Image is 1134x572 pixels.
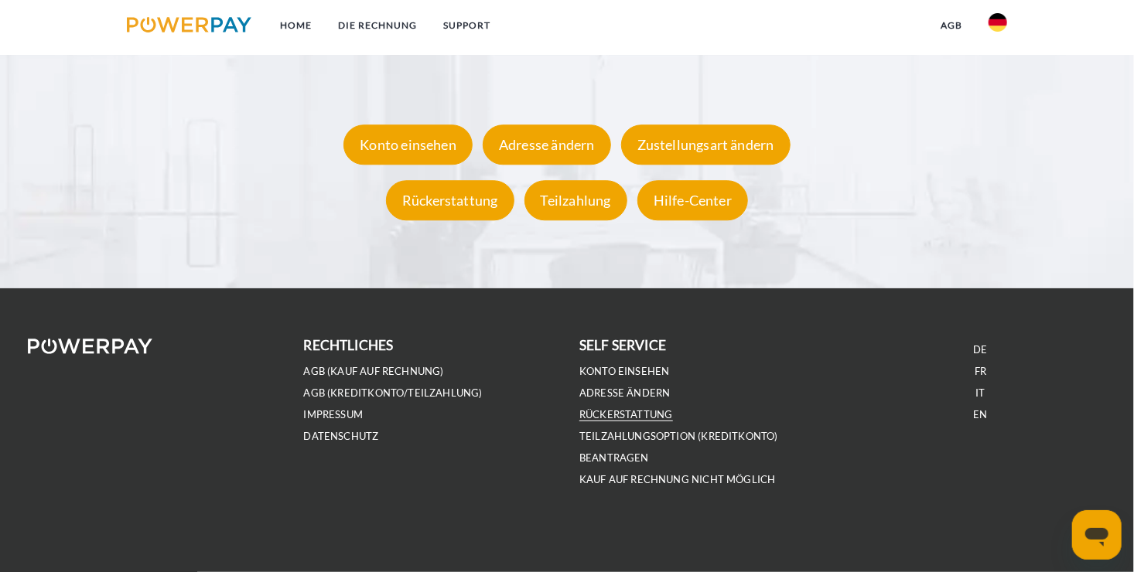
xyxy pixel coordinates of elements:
a: AGB (Kreditkonto/Teilzahlung) [304,386,483,400]
a: AGB (Kauf auf Rechnung) [304,365,444,378]
a: Rückerstattung [382,192,518,209]
a: FR [975,365,986,378]
div: Rückerstattung [386,181,514,221]
b: self service [579,337,666,353]
div: Hilfe-Center [637,181,748,221]
div: Teilzahlung [524,181,627,221]
a: DATENSCHUTZ [304,430,379,443]
a: Rückerstattung [579,408,673,421]
img: logo-powerpay-white.svg [28,339,152,354]
a: IMPRESSUM [304,408,364,421]
a: IT [976,386,985,400]
a: Teilzahlungsoption (KREDITKONTO) beantragen [579,430,778,465]
div: Adresse ändern [483,125,611,165]
iframe: Schaltfläche zum Öffnen des Messaging-Fensters [1072,510,1122,560]
a: Konto einsehen [579,365,670,378]
a: Home [268,12,326,39]
a: agb [927,12,975,39]
a: Konto einsehen [340,137,476,154]
a: Kauf auf Rechnung nicht möglich [579,473,776,486]
a: EN [974,408,988,421]
a: Hilfe-Center [634,192,752,209]
a: Adresse ändern [479,137,615,154]
a: Adresse ändern [579,386,671,400]
div: Zustellungsart ändern [621,125,791,165]
a: DIE RECHNUNG [326,12,431,39]
div: Konto einsehen [343,125,473,165]
img: de [989,13,1007,32]
a: Zustellungsart ändern [617,137,794,154]
a: DE [974,343,988,356]
b: rechtliches [304,337,394,353]
img: logo-powerpay.svg [127,17,251,32]
a: Teilzahlung [521,192,631,209]
a: SUPPORT [431,12,504,39]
